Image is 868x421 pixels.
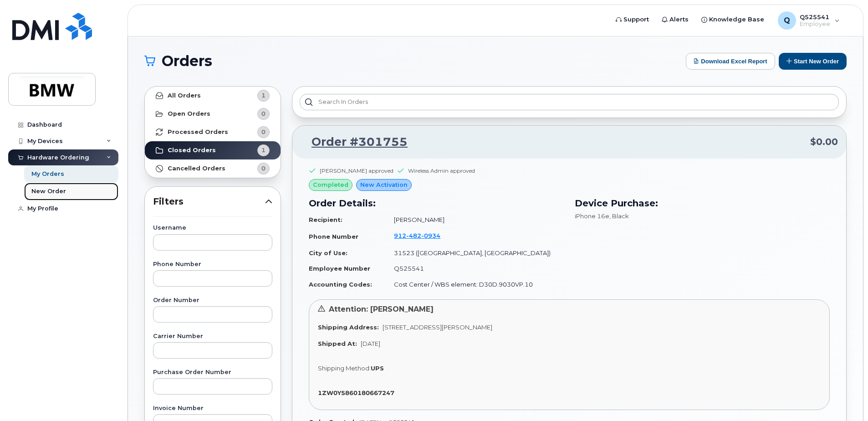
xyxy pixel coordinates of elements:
[329,305,434,313] span: Attention: [PERSON_NAME]
[360,180,408,189] span: New Activation
[383,323,492,331] span: [STREET_ADDRESS][PERSON_NAME]
[309,216,342,223] strong: Recipient:
[386,261,564,277] td: Q525541
[301,134,408,150] a: Order #301755
[609,212,629,220] span: , Black
[318,389,398,396] a: 1ZW0Y5860180667247
[162,54,212,68] span: Orders
[261,91,266,100] span: 1
[386,277,564,293] td: Cost Center / WBS element: D30D.9030VP.10
[153,298,272,303] label: Order Number
[386,245,564,261] td: 31523 ([GEOGRAPHIC_DATA], [GEOGRAPHIC_DATA])
[261,146,266,154] span: 1
[168,110,210,118] strong: Open Orders
[261,128,266,136] span: 0
[153,225,272,231] label: Username
[153,195,265,208] span: Filters
[153,262,272,267] label: Phone Number
[145,87,281,105] a: All Orders1
[153,370,272,375] label: Purchase Order Number
[686,53,775,70] button: Download Excel Report
[261,164,266,173] span: 0
[575,212,609,220] span: iPhone 16e
[361,340,380,347] span: [DATE]
[318,323,379,331] strong: Shipping Address:
[406,232,421,239] span: 482
[168,165,225,172] strong: Cancelled Orders
[828,381,861,414] iframe: Messenger Launcher
[371,365,384,372] strong: UPS
[309,196,564,210] h3: Order Details:
[168,128,228,136] strong: Processed Orders
[318,340,357,347] strong: Shipped At:
[153,406,272,411] label: Invoice Number
[145,141,281,159] a: Closed Orders1
[145,159,281,178] a: Cancelled Orders0
[261,109,266,118] span: 0
[386,212,564,228] td: [PERSON_NAME]
[145,123,281,141] a: Processed Orders0
[394,232,440,239] span: 912
[320,167,393,175] div: [PERSON_NAME] approved
[394,232,451,239] a: 9124820934
[309,265,370,272] strong: Employee Number
[168,147,216,154] strong: Closed Orders
[408,167,475,175] div: Wireless Admin approved
[313,180,348,189] span: completed
[575,196,830,210] h3: Device Purchase:
[810,135,838,149] span: $0.00
[145,105,281,123] a: Open Orders0
[153,334,272,339] label: Carrier Number
[309,249,347,257] strong: City of Use:
[779,53,847,70] button: Start New Order
[309,233,358,240] strong: Phone Number
[318,365,371,372] span: Shipping Method:
[300,94,839,110] input: Search in orders
[421,232,440,239] span: 0934
[309,281,372,288] strong: Accounting Codes:
[168,92,201,99] strong: All Orders
[318,389,394,396] strong: 1ZW0Y5860180667247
